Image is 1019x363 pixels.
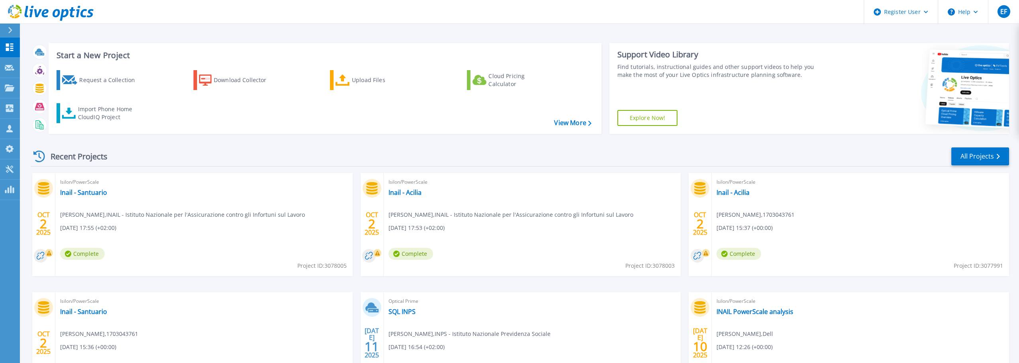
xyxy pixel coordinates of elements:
[352,72,416,88] div: Upload Files
[60,188,107,196] a: Inail - Santuario
[36,209,51,238] div: OCT 2025
[40,339,47,346] span: 2
[716,343,773,351] span: [DATE] 12:26 (+00:00)
[57,70,145,90] a: Request a Collection
[388,248,433,260] span: Complete
[364,328,379,357] div: [DATE] 2025
[388,297,676,306] span: Optical Prime
[716,330,773,338] span: [PERSON_NAME] , Dell
[60,343,116,351] span: [DATE] 15:36 (+00:00)
[554,119,591,127] a: View More
[388,330,550,338] span: [PERSON_NAME] , INPS - Istituto Nazionale Previdenza Sociale
[716,248,761,260] span: Complete
[467,70,556,90] a: Cloud Pricing Calculator
[79,72,143,88] div: Request a Collection
[951,147,1009,165] a: All Projects
[617,63,824,79] div: Find tutorials, instructional guides and other support videos to help you make the most of your L...
[388,210,633,219] span: [PERSON_NAME] , INAIL - Istituto Nazionale per l'Assicurazione contro gli Infortuni sul Lavoro
[368,220,375,227] span: 2
[693,328,708,357] div: [DATE] 2025
[60,178,348,186] span: Isilon/PowerScale
[60,330,138,338] span: [PERSON_NAME] , 1703043761
[693,343,707,350] span: 10
[617,49,824,60] div: Support Video Library
[60,224,116,232] span: [DATE] 17:55 (+02:00)
[36,328,51,357] div: OCT 2025
[214,72,277,88] div: Download Collector
[40,220,47,227] span: 2
[388,308,416,316] a: SQL INPS
[330,70,419,90] a: Upload Files
[78,105,140,121] div: Import Phone Home CloudIQ Project
[60,210,305,219] span: [PERSON_NAME] , INAIL - Istituto Nazionale per l'Assicurazione contro gli Infortuni sul Lavoro
[697,220,704,227] span: 2
[31,147,118,166] div: Recent Projects
[365,343,379,350] span: 11
[716,308,793,316] a: INAIL PowerScale analysis
[388,343,445,351] span: [DATE] 16:54 (+02:00)
[625,261,675,270] span: Project ID: 3078003
[716,188,750,196] a: Inail - Acilia
[1000,8,1007,15] span: EF
[388,188,422,196] a: Inail - Acilia
[716,178,1004,186] span: Isilon/PowerScale
[57,51,591,60] h3: Start a New Project
[388,178,676,186] span: Isilon/PowerScale
[716,224,773,232] span: [DATE] 15:37 (+00:00)
[488,72,552,88] div: Cloud Pricing Calculator
[193,70,282,90] a: Download Collector
[693,209,708,238] div: OCT 2025
[60,308,107,316] a: Inail - Santuario
[60,248,105,260] span: Complete
[716,210,795,219] span: [PERSON_NAME] , 1703043761
[954,261,1003,270] span: Project ID: 3077991
[297,261,347,270] span: Project ID: 3078005
[388,224,445,232] span: [DATE] 17:53 (+02:00)
[716,297,1004,306] span: Isilon/PowerScale
[364,209,379,238] div: OCT 2025
[60,297,348,306] span: Isilon/PowerScale
[617,110,678,126] a: Explore Now!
